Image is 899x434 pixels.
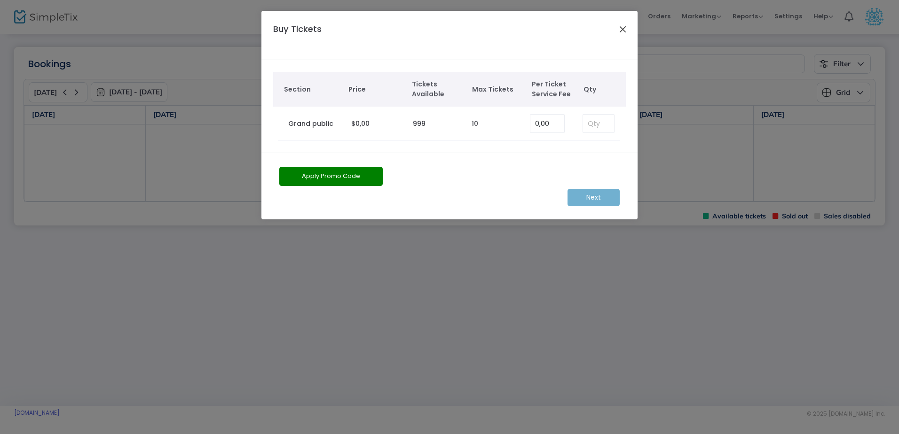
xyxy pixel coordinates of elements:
[617,23,629,35] button: Close
[348,85,402,94] span: Price
[413,119,426,129] label: 999
[584,85,621,94] span: Qty
[412,79,463,99] span: Tickets Available
[268,23,357,48] h4: Buy Tickets
[472,119,478,129] label: 10
[284,85,339,94] span: Section
[530,115,564,132] input: Enter Service Fee
[288,119,333,129] label: Grand public
[472,85,523,94] span: Max Tickets
[351,119,370,128] span: $0,00
[279,167,383,186] button: Apply Promo Code
[532,79,579,99] span: Per Ticket Service Fee
[583,115,614,132] input: Qty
